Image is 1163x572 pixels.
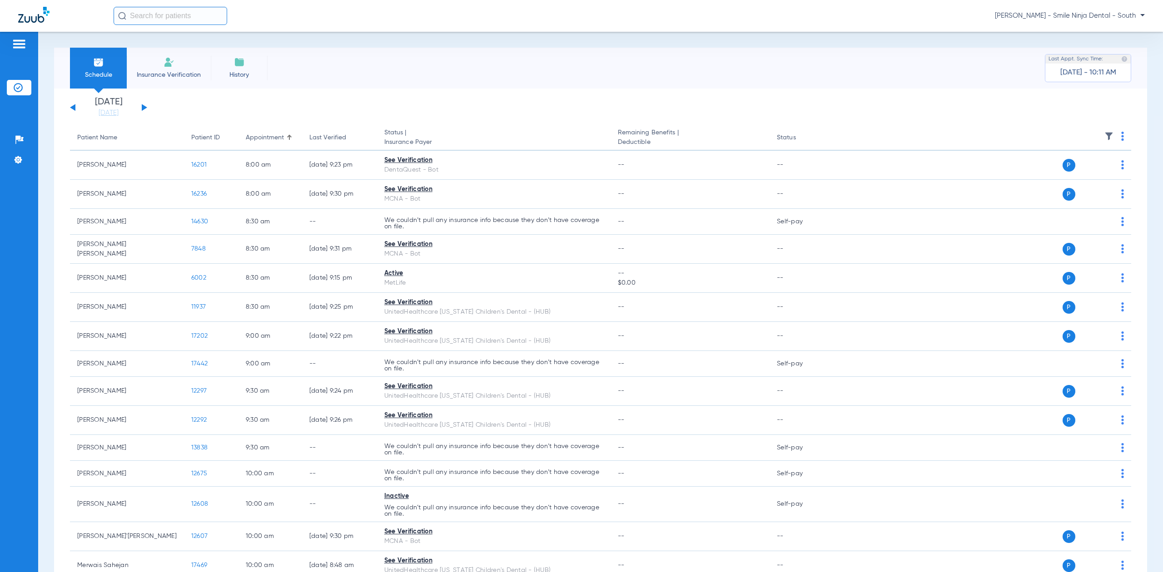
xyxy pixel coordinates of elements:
div: UnitedHealthcare [US_STATE] Children's Dental - (HUB) [384,336,603,346]
span: -- [618,417,625,423]
span: 17442 [191,360,208,367]
iframe: Chat Widget [1118,528,1163,572]
img: Schedule [93,57,104,68]
td: -- [770,293,831,322]
td: -- [770,264,831,293]
div: MCNA - Bot [384,249,603,259]
span: 6002 [191,275,206,281]
span: 12675 [191,470,207,477]
img: x.svg [1101,273,1110,282]
img: x.svg [1101,499,1110,508]
td: -- [302,351,377,377]
td: [PERSON_NAME] [70,377,184,406]
img: History [234,57,245,68]
td: 8:30 AM [239,209,302,235]
td: 8:00 AM [239,151,302,180]
td: [DATE] 9:25 PM [302,293,377,322]
div: Active [384,269,603,278]
img: x.svg [1101,386,1110,395]
img: x.svg [1101,217,1110,226]
p: We couldn’t pull any insurance info because they don’t have coverage on file. [384,504,603,517]
p: We couldn’t pull any insurance info because they don’t have coverage on file. [384,359,603,372]
td: 10:00 AM [239,487,302,522]
div: UnitedHealthcare [US_STATE] Children's Dental - (HUB) [384,307,603,317]
span: 16236 [191,191,207,197]
img: group-dot-blue.svg [1121,160,1124,169]
td: 8:30 AM [239,293,302,322]
div: Patient ID [191,133,231,143]
span: -- [618,162,625,168]
img: x.svg [1101,189,1110,198]
td: [DATE] 9:31 PM [302,235,377,264]
span: [DATE] - 10:11 AM [1060,68,1116,77]
img: group-dot-blue.svg [1121,499,1124,508]
td: [PERSON_NAME] [70,209,184,235]
td: Self-pay [770,487,831,522]
td: [PERSON_NAME] [70,293,184,322]
th: Status | [377,125,611,151]
div: See Verification [384,556,603,566]
td: 8:30 AM [239,264,302,293]
div: Last Verified [309,133,346,143]
span: 17469 [191,562,207,568]
td: [DATE] 9:22 PM [302,322,377,351]
div: See Verification [384,327,603,336]
img: Zuub Logo [18,7,50,23]
td: -- [302,209,377,235]
td: 9:30 AM [239,406,302,435]
img: filter.svg [1104,132,1113,141]
span: 14630 [191,218,208,225]
img: group-dot-blue.svg [1121,331,1124,340]
th: Status [770,125,831,151]
span: Insurance Verification [134,70,204,79]
img: Search Icon [118,12,126,20]
div: Patient Name [77,133,177,143]
td: -- [770,151,831,180]
td: [DATE] 9:30 PM [302,180,377,209]
img: x.svg [1101,469,1110,478]
img: group-dot-blue.svg [1121,386,1124,395]
span: -- [618,333,625,339]
span: 12292 [191,417,207,423]
img: x.svg [1101,160,1110,169]
div: Patient ID [191,133,220,143]
td: -- [302,435,377,461]
td: 8:30 AM [239,235,302,264]
td: [PERSON_NAME] [70,351,184,377]
span: P [1063,188,1075,201]
div: See Verification [384,156,603,165]
td: [PERSON_NAME] [70,487,184,522]
img: group-dot-blue.svg [1121,302,1124,311]
div: DentaQuest - Bot [384,165,603,175]
div: See Verification [384,298,603,307]
img: hamburger-icon [12,39,26,49]
span: -- [618,501,625,507]
img: x.svg [1101,302,1110,311]
td: -- [770,522,831,551]
span: -- [618,246,625,252]
span: -- [618,304,625,310]
input: Search for patients [114,7,227,25]
img: group-dot-blue.svg [1121,415,1124,424]
td: [DATE] 9:15 PM [302,264,377,293]
span: 12607 [191,533,208,539]
div: See Verification [384,527,603,537]
div: MCNA - Bot [384,537,603,546]
p: We couldn’t pull any insurance info because they don’t have coverage on file. [384,443,603,456]
td: -- [770,180,831,209]
span: -- [618,533,625,539]
span: $0.00 [618,278,762,288]
td: 9:30 AM [239,377,302,406]
td: [PERSON_NAME] [70,406,184,435]
p: We couldn’t pull any insurance info because they don’t have coverage on file. [384,469,603,482]
span: Deductible [618,138,762,147]
div: Appointment [246,133,295,143]
div: MetLife [384,278,603,288]
span: 13838 [191,444,208,451]
div: See Verification [384,185,603,194]
td: -- [770,406,831,435]
span: 12608 [191,501,208,507]
img: group-dot-blue.svg [1121,217,1124,226]
li: [DATE] [81,98,136,118]
span: P [1063,243,1075,256]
